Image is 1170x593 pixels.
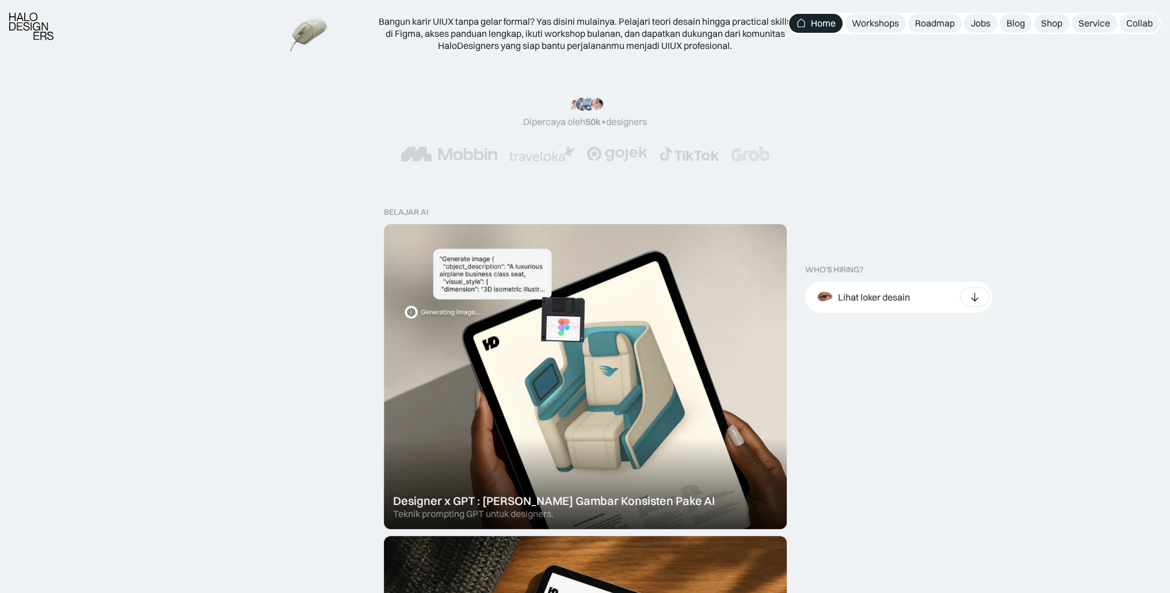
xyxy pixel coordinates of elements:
a: Collab [1119,14,1160,33]
div: Bangun karir UIUX tanpa gelar formal? Yas disini mulainya. Pelajari teori desain hingga practical... [378,16,792,51]
a: Designer x GPT : [PERSON_NAME] Gambar Konsisten Pake AITeknik prompting GPT untuk designers. [384,224,787,529]
a: Shop [1034,14,1069,33]
a: Service [1072,14,1117,33]
div: Dipercaya oleh designers [523,116,647,128]
div: Jobs [971,17,990,29]
span: 50k+ [585,116,606,127]
a: Jobs [964,14,997,33]
a: Roadmap [908,14,962,33]
div: Roadmap [915,17,955,29]
div: Service [1078,17,1110,29]
div: Blog [1007,17,1025,29]
div: Shop [1041,17,1062,29]
div: belajar ai [384,207,428,217]
a: Blog [1000,14,1032,33]
div: Lihat loker desain [838,291,910,303]
div: Home [811,17,836,29]
div: Workshops [852,17,899,29]
div: WHO’S HIRING? [805,265,863,275]
a: Home [789,14,843,33]
div: Collab [1126,17,1153,29]
a: Workshops [845,14,906,33]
